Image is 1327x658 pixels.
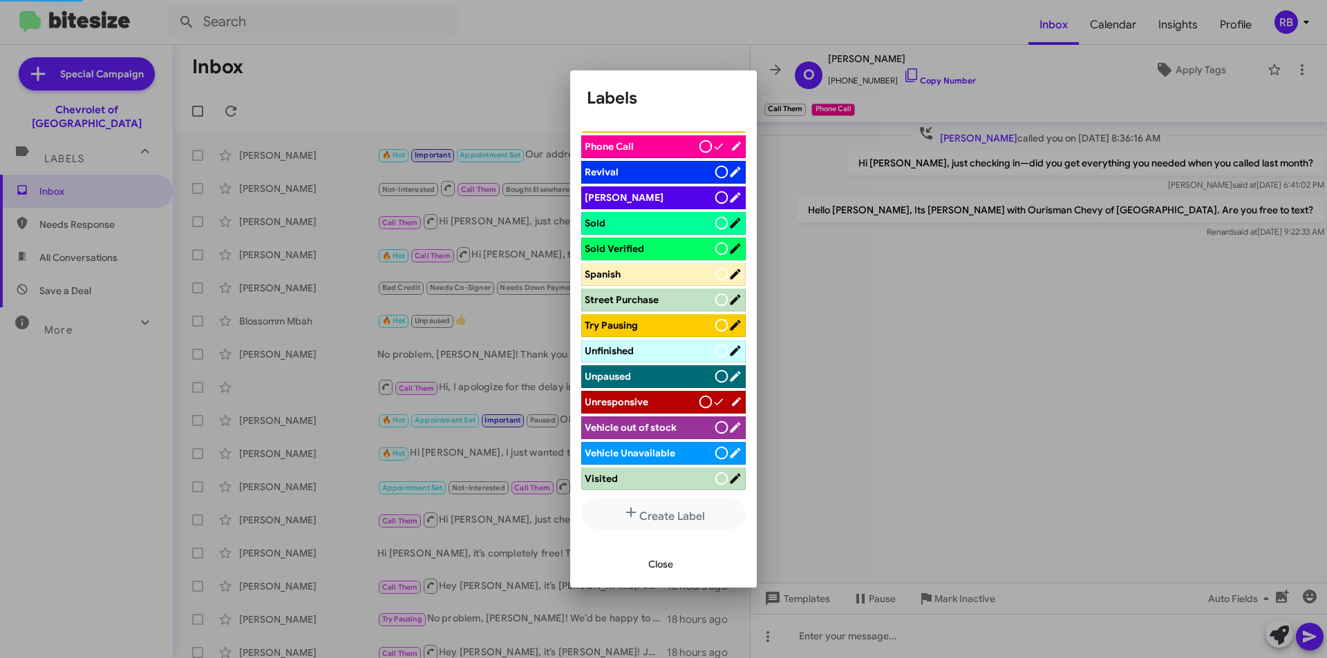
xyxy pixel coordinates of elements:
button: Close [637,552,684,577]
span: Unresponsive [585,396,648,408]
span: [PERSON_NAME] [585,191,663,204]
span: Vehicle Unavailable [585,447,675,459]
span: Sold [585,217,605,229]
span: Sold Verified [585,242,644,255]
span: Unfinished [585,345,634,357]
span: Close [648,552,673,577]
button: Create Label [581,499,746,530]
span: Revival [585,166,619,178]
span: Vehicle out of stock [585,421,677,434]
span: Try Pausing [585,319,638,331]
span: Phone Call [585,140,634,153]
span: Visited [585,472,618,485]
span: Street Purchase [585,293,659,306]
h1: Labels [587,87,740,109]
span: Unpaused [585,370,631,383]
span: Spanish [585,268,621,280]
